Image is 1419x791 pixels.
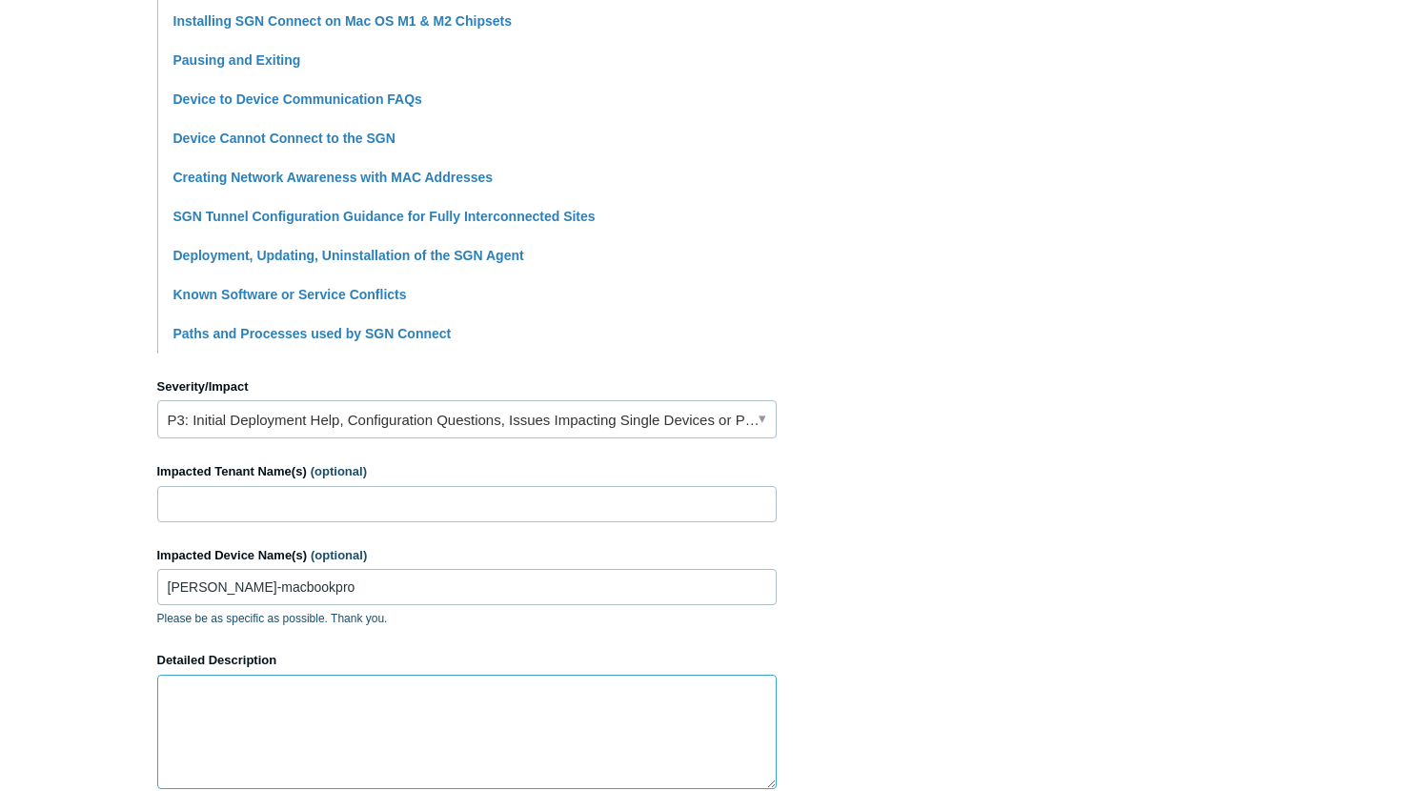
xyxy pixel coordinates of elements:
label: Impacted Device Name(s) [157,546,777,565]
a: Device to Device Communication FAQs [173,91,422,107]
a: Paths and Processes used by SGN Connect [173,326,452,341]
a: SGN Tunnel Configuration Guidance for Fully Interconnected Sites [173,209,596,224]
a: P3: Initial Deployment Help, Configuration Questions, Issues Impacting Single Devices or Past Out... [157,400,777,438]
label: Detailed Description [157,651,777,670]
a: Known Software or Service Conflicts [173,287,407,302]
a: Installing SGN Connect on Mac OS M1 & M2 Chipsets [173,13,513,29]
span: (optional) [311,548,367,562]
a: Deployment, Updating, Uninstallation of the SGN Agent [173,248,524,263]
span: (optional) [311,464,367,478]
label: Severity/Impact [157,377,777,396]
a: Pausing and Exiting [173,52,301,68]
label: Impacted Tenant Name(s) [157,462,777,481]
a: Creating Network Awareness with MAC Addresses [173,170,494,185]
a: Device Cannot Connect to the SGN [173,131,395,146]
p: Please be as specific as possible. Thank you. [157,610,777,627]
